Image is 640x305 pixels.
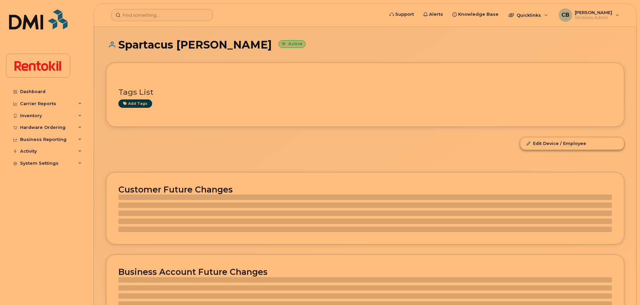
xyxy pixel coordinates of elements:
h1: Spartacus [PERSON_NAME] [106,39,624,51]
h2: Business Account Future Changes [118,267,612,277]
a: Edit Device / Employee [520,137,624,149]
h2: Customer Future Changes [118,184,612,195]
h3: Tags List [118,88,612,96]
a: Add tags [118,99,152,108]
small: Active [279,40,306,48]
